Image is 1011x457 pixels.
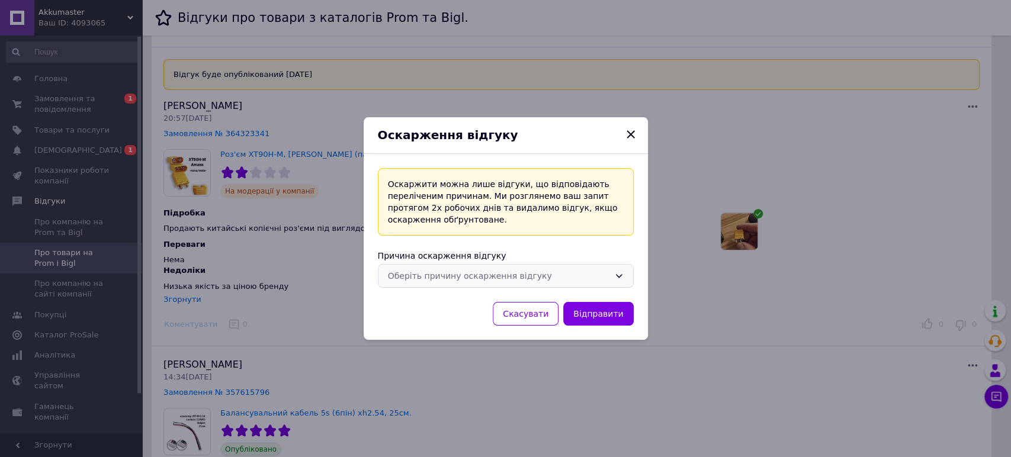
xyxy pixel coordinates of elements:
span: Причина оскарження відгуку [378,251,506,260]
button: Відправити [563,302,633,326]
div: Оскаржити можна лише відгуки, що відповідають переліченим причинам. Ми розглянемо ваш запит протя... [378,168,634,236]
button: Скасувати [493,302,559,326]
span: Оскарження відгуку [378,128,518,142]
button: Закрыть [621,124,641,144]
div: Оберіть причину оскарження відгуку [388,269,609,282]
